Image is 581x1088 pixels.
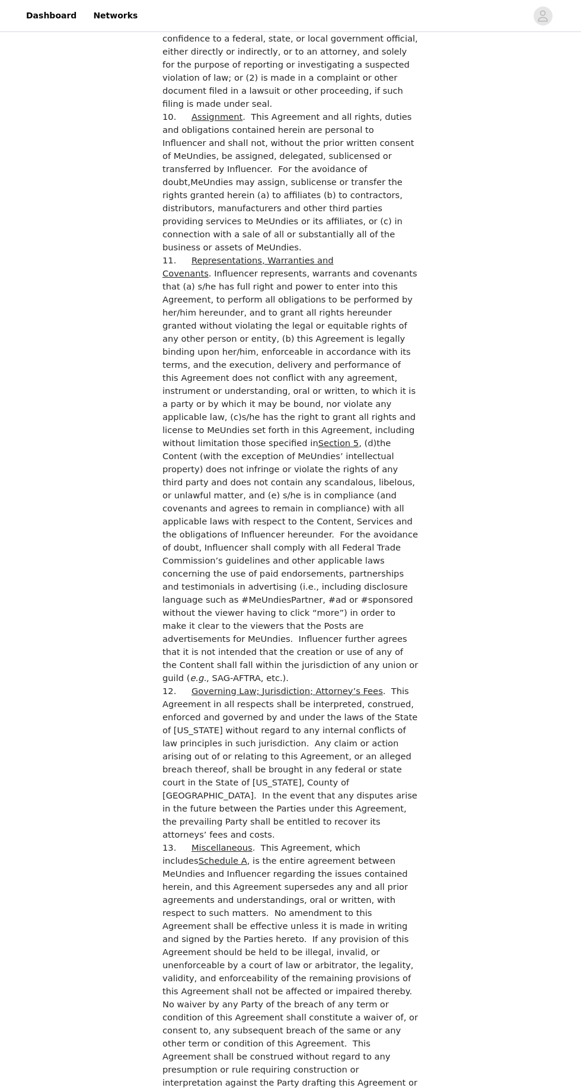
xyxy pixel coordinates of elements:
span: Miscellaneous [191,842,253,852]
div: avatar [537,7,548,26]
span: For the avoidance of doubt, [162,164,368,187]
span: 13. [162,842,191,852]
span: Assignment [191,112,242,122]
em: e.g. [190,673,206,683]
span: MeUndies may assign, sublicense or transfer the rights granted herein (a) to affiliates (b) to co... [162,177,403,252]
span: s/he has the right to grant all rights and license to MeUndies set forth in this Agreement, inclu... [162,412,416,448]
span: Governing Law; Jurisdiction; Attorney’s Fees [191,686,383,696]
span: . This Agreement in all respects shall be interpreted, construed, enforced and governed by and un... [162,686,417,839]
span: Influencer represents, warrants and covenants that (a) s/he has full right and power to enter int... [162,268,417,422]
span: 12. [162,686,191,696]
span: . [209,268,214,278]
u: Section 5 [318,438,359,448]
a: Dashboard [19,2,84,29]
span: Representations, Warranties and Covenants [162,255,334,278]
u: Schedule A [199,855,247,866]
span: . This Agreement, which includes , is the entire agreement between MeUndies and Influencer regard... [162,842,418,1048]
a: Networks [86,2,145,29]
span: 11. [162,255,191,265]
span: the Content (with the exception of MeUndies’ intellectual property) does not infringe or violate ... [162,438,418,683]
span: . This Agreement and all rights, duties and obligations contained herein are personal to Influenc... [162,112,414,174]
span: 10. [162,112,191,122]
